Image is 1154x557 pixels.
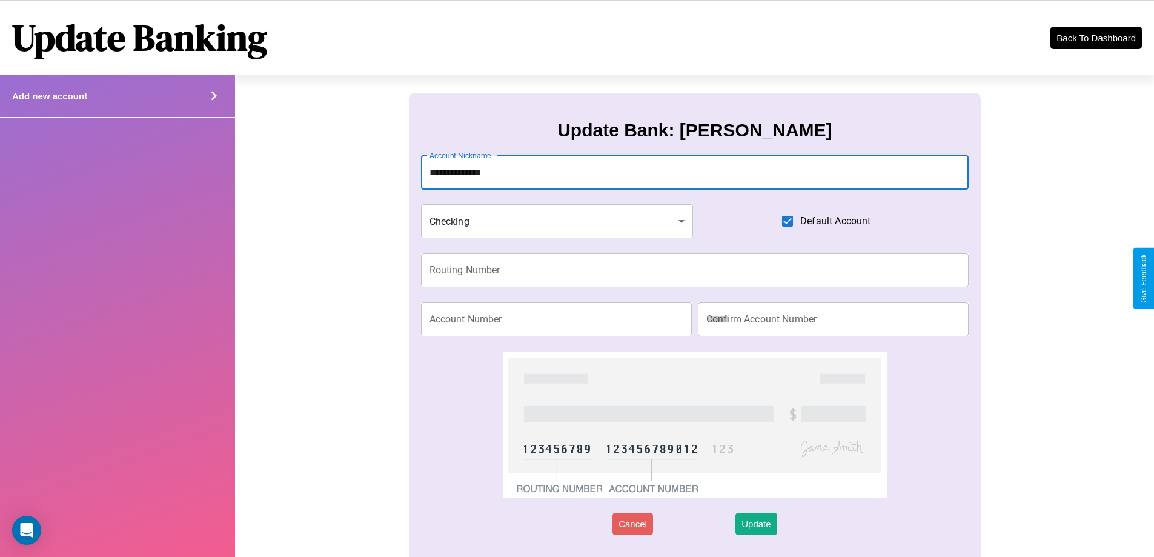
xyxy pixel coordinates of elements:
h4: Add new account [12,91,87,101]
h1: Update Banking [12,13,267,62]
button: Update [735,513,777,535]
img: check [503,352,886,498]
div: Checking [421,204,694,238]
button: Back To Dashboard [1050,27,1142,49]
button: Cancel [612,513,653,535]
label: Account Nickname [429,150,491,161]
div: Open Intercom Messenger [12,516,41,545]
div: Give Feedback [1139,254,1148,303]
h3: Update Bank: [PERSON_NAME] [557,120,832,141]
span: Default Account [800,214,870,228]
